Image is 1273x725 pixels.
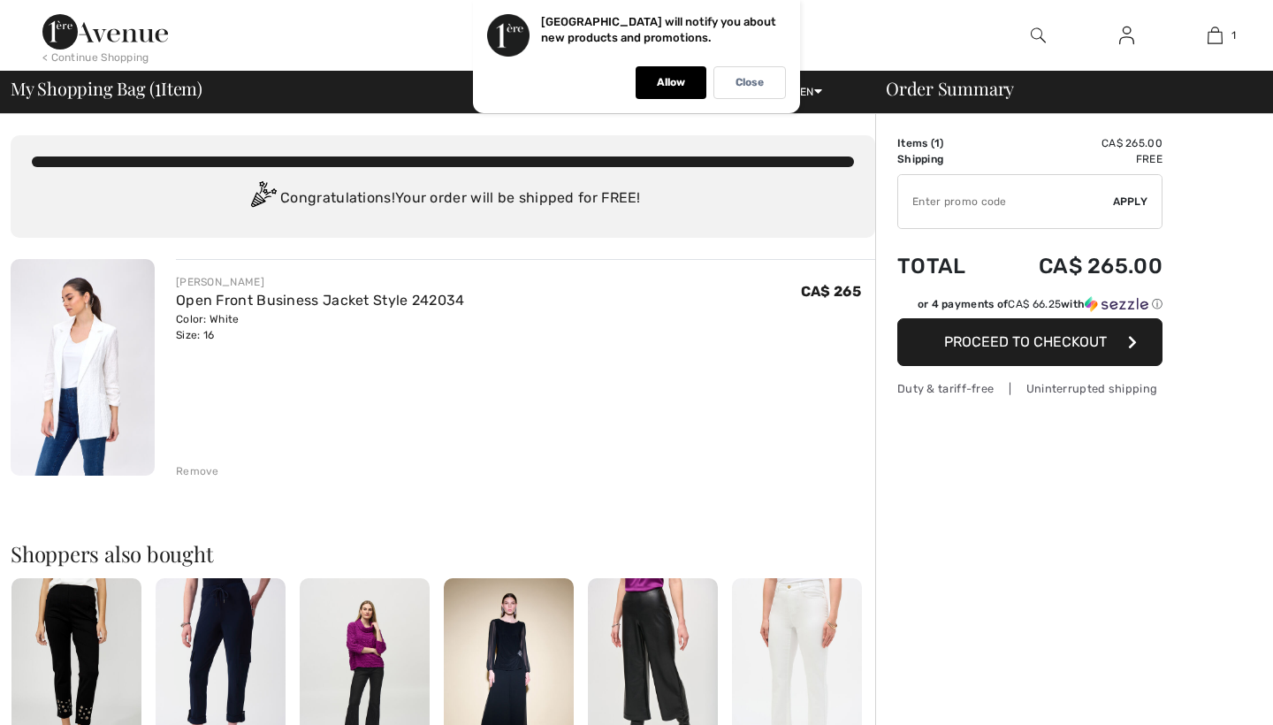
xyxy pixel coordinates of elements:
input: Promo code [898,175,1113,228]
td: Shipping [897,151,992,167]
div: [PERSON_NAME] [176,274,465,290]
img: 1ère Avenue [42,14,168,50]
p: [GEOGRAPHIC_DATA] will notify you about new products and promotions. [541,15,776,44]
a: Sign In [1105,25,1148,47]
div: Remove [176,463,219,479]
p: Close [736,76,764,89]
span: 1 [155,75,161,98]
img: Open Front Business Jacket Style 242034 [11,259,155,476]
a: Open Front Business Jacket Style 242034 [176,292,465,309]
span: Apply [1113,194,1148,210]
h2: Shoppers also bought [11,543,875,564]
img: Sezzle [1085,296,1148,312]
img: Congratulation2.svg [245,181,280,217]
div: or 4 payments of with [918,296,1162,312]
span: 1 [1231,27,1236,43]
div: Order Summary [865,80,1262,97]
td: Free [992,151,1162,167]
div: Congratulations! Your order will be shipped for FREE! [32,181,854,217]
img: search the website [1031,25,1046,46]
span: EN [800,86,822,98]
span: CA$ 66.25 [1008,298,1061,310]
div: Duty & tariff-free | Uninterrupted shipping [897,380,1162,397]
td: Total [897,236,992,296]
span: 1 [934,137,940,149]
span: My Shopping Bag ( Item) [11,80,202,97]
span: CA$ 265 [801,283,861,300]
a: 1 [1171,25,1258,46]
div: or 4 payments ofCA$ 66.25withSezzle Click to learn more about Sezzle [897,296,1162,318]
img: My Info [1119,25,1134,46]
button: Proceed to Checkout [897,318,1162,366]
td: CA$ 265.00 [992,135,1162,151]
p: Allow [657,76,685,89]
div: < Continue Shopping [42,50,149,65]
span: Proceed to Checkout [944,333,1107,350]
td: Items ( ) [897,135,992,151]
td: CA$ 265.00 [992,236,1162,296]
div: Color: White Size: 16 [176,311,465,343]
img: My Bag [1208,25,1223,46]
